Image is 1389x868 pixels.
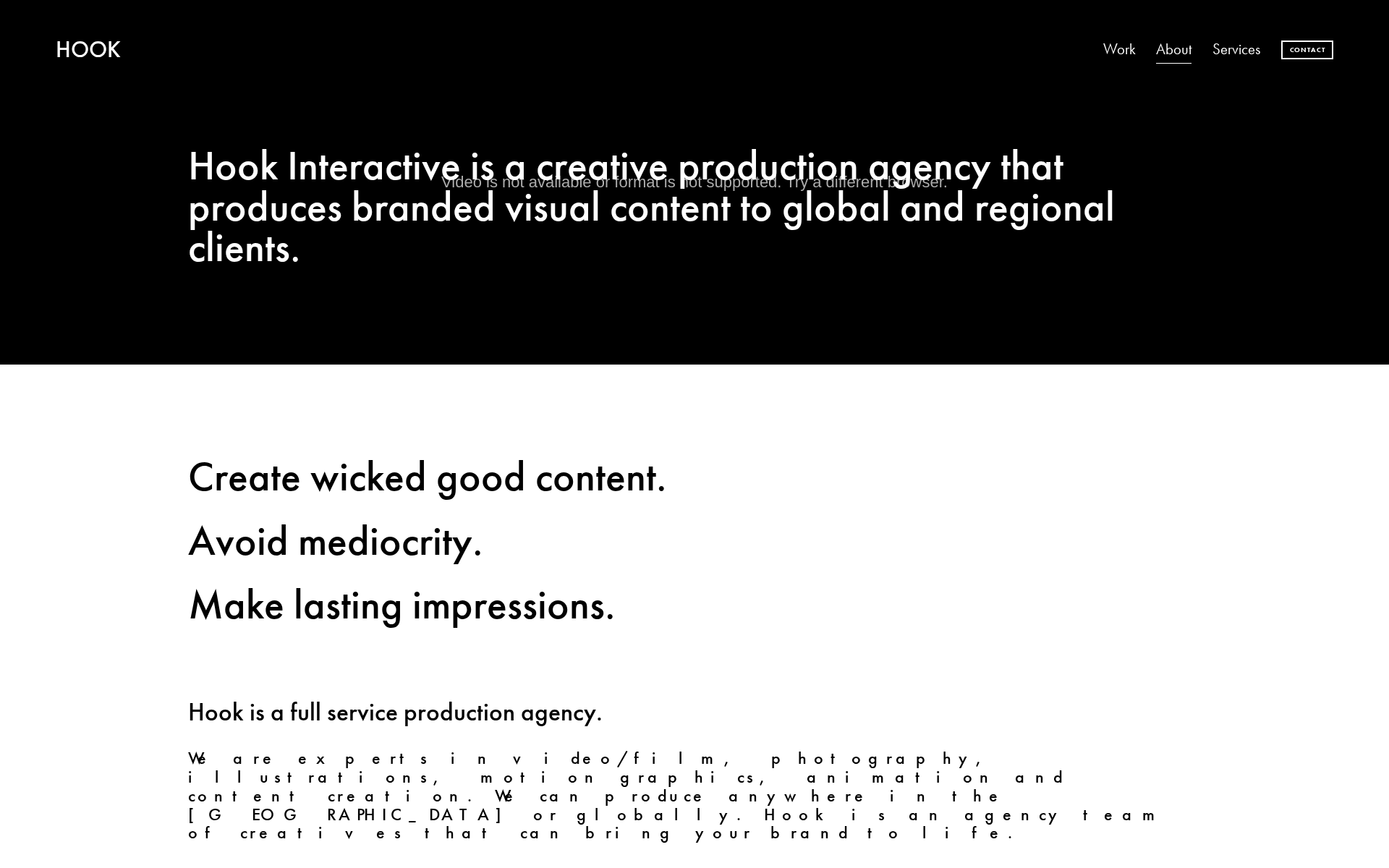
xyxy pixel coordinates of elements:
[188,456,1201,498] h2: Create wicked good content.
[188,699,1201,726] h3: Hook is a full service production agency.
[1212,35,1260,65] a: Services
[56,35,121,64] a: HOOK
[188,145,1201,268] h2: Hook Interactive is a creative production agency that produces branded visual content to global a...
[1281,41,1333,60] a: Contact
[188,584,1201,626] h2: Make lasting impressions.
[1156,35,1192,65] a: About
[188,749,1201,843] h4: We are experts in video/film, photography, illustrations, motion graphics, animation and content ...
[188,521,1201,562] h2: Avoid mediocrity.
[1103,35,1136,65] a: Work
